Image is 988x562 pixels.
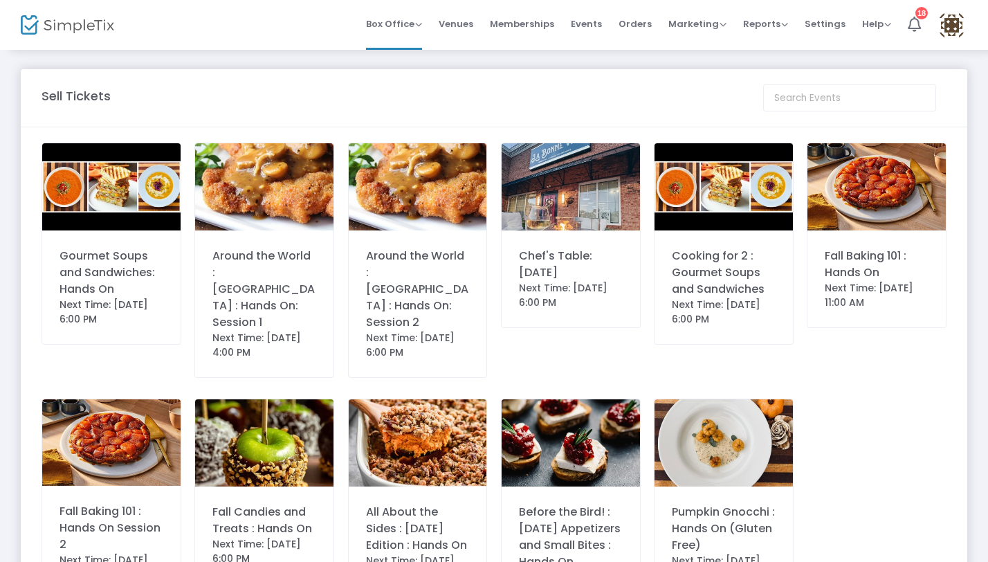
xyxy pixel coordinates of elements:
[519,248,623,281] div: Chef's Table: [DATE]
[212,248,316,331] div: Around the World : [GEOGRAPHIC_DATA] : Hands On: Session 1
[763,84,936,111] input: Search Events
[60,503,163,553] div: Fall Baking 101 : Hands On Session 2
[212,504,316,537] div: Fall Candies and Treats : Hands On
[915,7,928,19] div: 18
[519,281,623,310] div: Next Time: [DATE] 6:00 PM
[42,87,111,105] m-panel-title: Sell Tickets
[825,248,928,281] div: Fall Baking 101 : Hands On
[366,504,470,554] div: All About the Sides : [DATE] Edition : Hands On
[60,298,163,327] div: Next Time: [DATE] 6:00 PM
[366,17,422,30] span: Box Office
[743,17,788,30] span: Reports
[502,143,640,230] img: 638889621787687558638889590712191304638859592315042301638747976209478327appalachia.jpg
[672,298,776,327] div: Next Time: [DATE] 6:00 PM
[805,6,845,42] span: Settings
[655,399,793,487] img: pumpkingnocchi.jpg
[349,399,487,487] img: thanksgivingsides.jpg
[502,399,640,487] img: thanksgivingapps.jpg
[349,143,487,230] img: 638889613324548422germany.jpg
[619,6,652,42] span: Orders
[571,6,602,42] span: Events
[807,143,946,230] img: fallbakingclass.jpg
[366,248,470,331] div: Around the World : [GEOGRAPHIC_DATA] : Hands On: Session 2
[42,143,181,230] img: soupsandsammie.jpg
[212,331,316,360] div: Next Time: [DATE] 4:00 PM
[655,143,793,230] img: gourmet.JPG
[862,17,891,30] span: Help
[60,248,163,298] div: Gourmet Soups and Sandwiches: Hands On
[672,504,776,554] div: Pumpkin Gnocchi : Hands On (Gluten Free)
[195,143,333,230] img: germany.jpg
[439,6,473,42] span: Venues
[668,17,726,30] span: Marketing
[366,331,470,360] div: Next Time: [DATE] 6:00 PM
[42,399,181,487] img: 638924400118592566fallbakingclass.jpg
[672,248,776,298] div: Cooking for 2 : Gourmet Soups and Sandwiches
[825,281,928,310] div: Next Time: [DATE] 11:00 AM
[490,6,554,42] span: Memberships
[195,399,333,487] img: falltreats.jpg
